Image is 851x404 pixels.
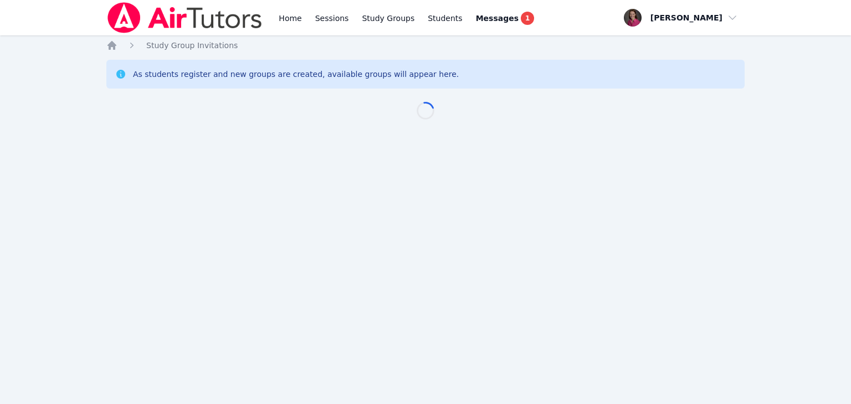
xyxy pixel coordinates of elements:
[133,69,459,80] div: As students register and new groups are created, available groups will appear here.
[146,40,238,51] a: Study Group Invitations
[476,13,519,24] span: Messages
[106,40,745,51] nav: Breadcrumb
[146,41,238,50] span: Study Group Invitations
[106,2,263,33] img: Air Tutors
[521,12,534,25] span: 1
